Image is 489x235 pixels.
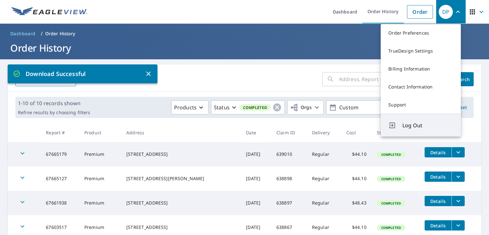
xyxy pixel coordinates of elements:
[18,110,90,115] p: Refine results by choosing filters
[271,123,307,142] th: Claim ID
[241,166,271,191] td: [DATE]
[381,96,461,114] a: Support
[451,196,465,206] button: filesDropdownBtn-67661938
[307,191,341,215] td: Regular
[439,5,453,19] div: DP
[287,100,324,114] button: Orgs
[174,104,197,111] p: Products
[214,104,230,111] p: Status
[126,151,236,157] div: [STREET_ADDRESS]
[428,222,448,229] span: Details
[79,166,121,191] td: Premium
[339,70,445,88] input: Address, Report #, Claim ID, etc.
[377,201,405,206] span: Completed
[307,123,341,142] th: Delivery
[8,29,38,39] a: Dashboard
[41,191,79,215] td: 67661938
[451,147,465,157] button: filesDropdownBtn-67665179
[381,24,461,42] a: Order Preferences
[341,191,372,215] td: $48.43
[79,142,121,166] td: Premium
[271,191,307,215] td: 638897
[241,123,271,142] th: Date
[307,166,341,191] td: Regular
[121,123,241,142] th: Address
[171,100,208,114] button: Products
[337,102,412,113] p: Custom
[425,220,451,231] button: detailsBtn-67603517
[13,70,145,78] p: Download Successful
[451,220,465,231] button: filesDropdownBtn-67603517
[126,200,236,206] div: [STREET_ADDRESS]
[381,42,461,60] a: TrueDesign Settings
[79,191,121,215] td: Premium
[41,166,79,191] td: 67665127
[18,99,90,107] p: 1-10 of 10 records shown
[211,100,285,114] button: StatusCompleted
[271,166,307,191] td: 638898
[10,30,36,37] span: Dashboard
[451,72,474,86] button: Search
[8,41,481,55] h1: Order History
[381,78,461,96] a: Contact Information
[381,114,461,137] button: Log Out
[79,123,121,142] th: Product
[41,30,43,38] li: /
[241,142,271,166] td: [DATE]
[12,7,87,17] img: EV Logo
[425,147,451,157] button: detailsBtn-67665179
[239,104,271,111] span: Completed
[428,198,448,204] span: Details
[428,174,448,180] span: Details
[271,142,307,166] td: 639010
[241,191,271,215] td: [DATE]
[425,196,451,206] button: detailsBtn-67661938
[126,224,236,231] div: [STREET_ADDRESS]
[451,100,471,114] button: Reset
[41,142,79,166] td: 67665179
[326,100,422,114] button: Custom
[377,177,405,181] span: Completed
[407,5,433,19] a: Order
[41,123,79,142] th: Report #
[8,29,481,39] nav: breadcrumb
[341,142,372,166] td: $44.10
[428,149,448,155] span: Details
[377,225,405,230] span: Completed
[402,122,453,129] span: Log Out
[425,172,451,182] button: detailsBtn-67665127
[372,123,419,142] th: Status
[341,123,372,142] th: Cost
[341,166,372,191] td: $44.10
[126,175,236,182] div: [STREET_ADDRESS][PERSON_NAME]
[381,60,461,78] a: Billing Information
[453,104,468,112] span: Reset
[377,152,405,157] span: Completed
[307,142,341,166] td: Regular
[451,172,465,182] button: filesDropdownBtn-67665127
[456,76,468,82] span: Search
[45,30,75,37] p: Order History
[290,104,312,112] span: Orgs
